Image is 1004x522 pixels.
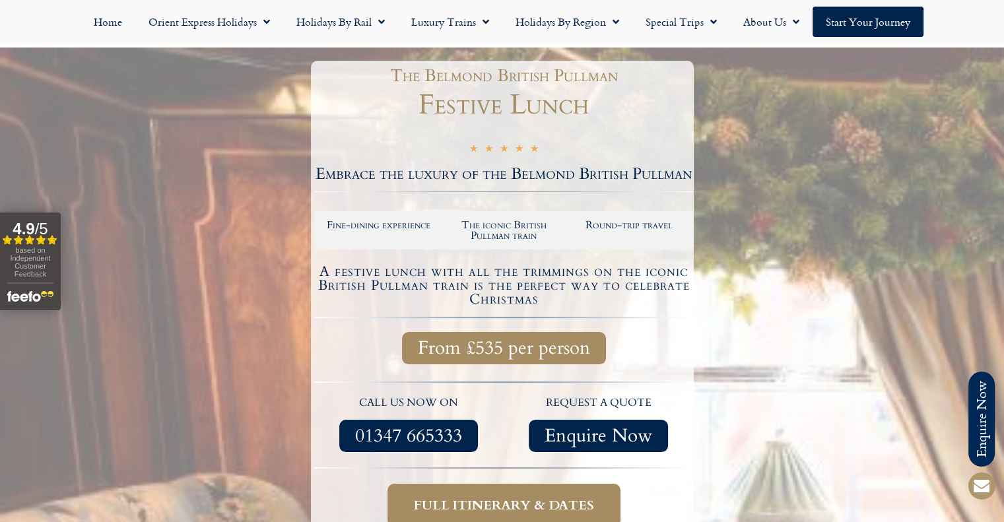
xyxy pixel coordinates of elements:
a: Special Trips [632,7,730,37]
span: Enquire Now [545,428,652,444]
p: request a quote [510,395,687,412]
a: From £535 per person [402,332,606,364]
a: Holidays by Region [502,7,632,37]
p: call us now on [321,395,498,412]
a: Start your Journey [813,7,923,37]
i: ★ [485,143,493,158]
h4: A festive lunch with all the trimmings on the iconic British Pullman train is the perfect way to ... [316,265,692,306]
span: Full itinerary & dates [414,497,594,513]
h1: The Belmond British Pullman [321,67,687,84]
h2: Embrace the luxury of the Belmond British Pullman [314,166,694,182]
i: ★ [469,143,478,158]
a: Orient Express Holidays [135,7,283,37]
h2: The iconic British Pullman train [448,220,560,241]
nav: Menu [7,7,997,37]
i: ★ [530,143,539,158]
a: Enquire Now [529,420,668,452]
span: From £535 per person [418,340,590,356]
a: 01347 665333 [339,420,478,452]
i: ★ [515,143,523,158]
span: 01347 665333 [355,428,462,444]
a: Holidays by Rail [283,7,398,37]
h2: Round-trip travel [573,220,685,230]
a: Luxury Trains [398,7,502,37]
h2: Fine-dining experience [323,220,435,230]
a: Home [81,7,135,37]
div: 5/5 [469,141,539,158]
i: ★ [500,143,508,158]
a: About Us [730,7,813,37]
h1: Festive Lunch [314,91,694,119]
